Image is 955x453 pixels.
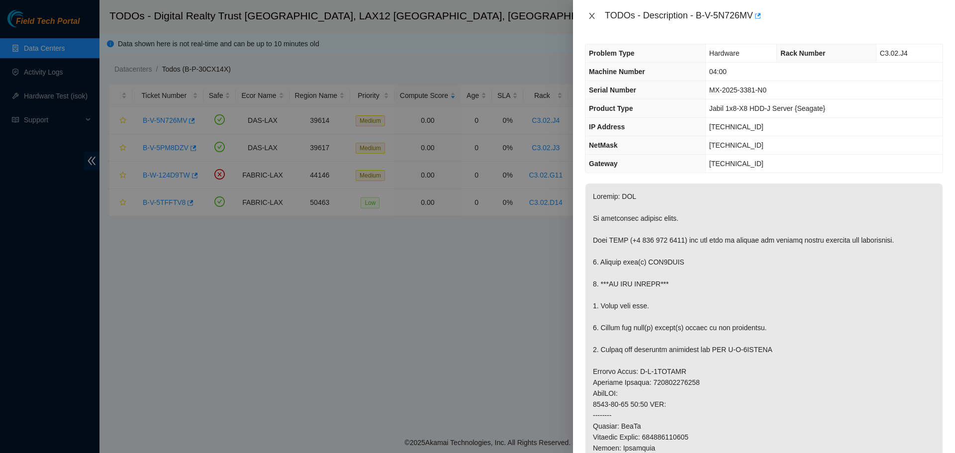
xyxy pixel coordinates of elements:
span: Product Type [589,104,633,112]
span: [TECHNICAL_ID] [709,141,764,149]
span: Jabil 1x8-X8 HDD-J Server {Seagate} [709,104,825,112]
span: MX-2025-3381-N0 [709,86,766,94]
span: Machine Number [589,68,645,76]
span: Problem Type [589,49,635,57]
span: [TECHNICAL_ID] [709,160,764,168]
span: IP Address [589,123,625,131]
span: C3.02.J4 [880,49,908,57]
span: Rack Number [780,49,825,57]
span: Hardware [709,49,740,57]
span: 04:00 [709,68,727,76]
button: Close [585,11,599,21]
span: NetMask [589,141,618,149]
span: [TECHNICAL_ID] [709,123,764,131]
div: TODOs - Description - B-V-5N726MV [605,8,943,24]
span: close [588,12,596,20]
span: Gateway [589,160,618,168]
span: Serial Number [589,86,636,94]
